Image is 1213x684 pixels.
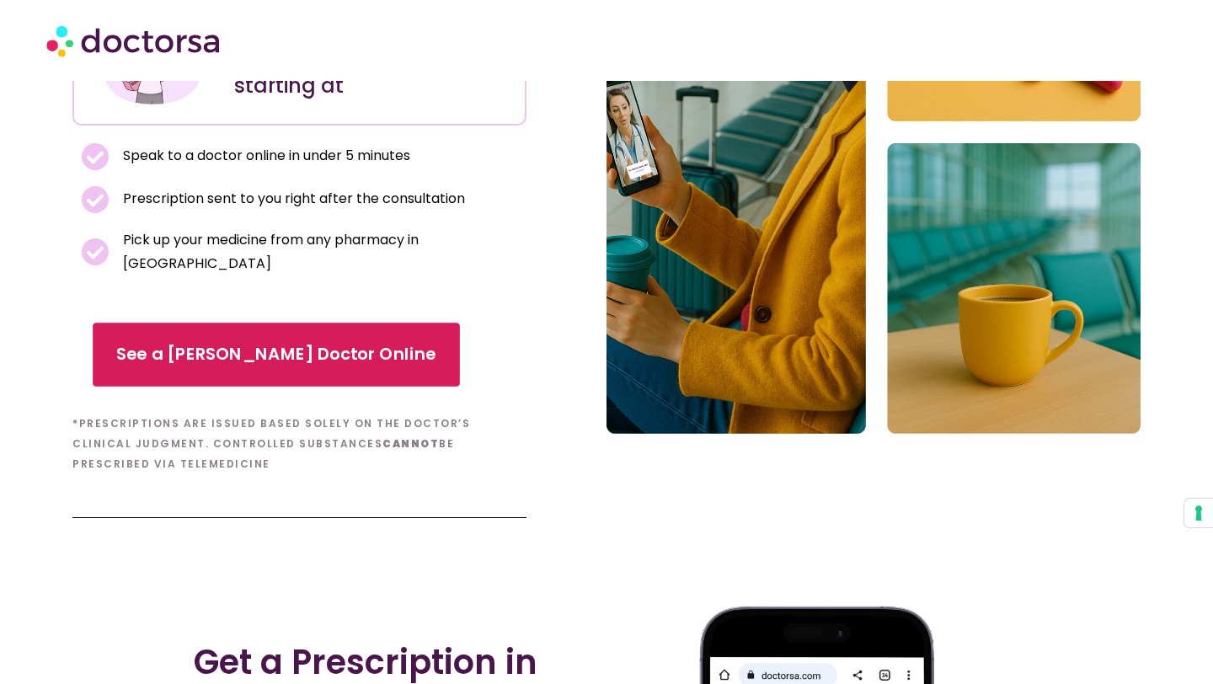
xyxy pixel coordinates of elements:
span: Prescription sent to you right after the consultation [119,187,465,211]
b: cannot [382,436,439,451]
span: Pick up your medicine from any pharmacy in [GEOGRAPHIC_DATA] [119,228,518,275]
button: Your consent preferences for tracking technologies [1184,499,1213,527]
a: See a [PERSON_NAME] Doctor Online [94,323,461,387]
span: Speak to a doctor online in under 5 minutes [119,144,410,168]
span: See a [PERSON_NAME] Doctor Online [116,343,436,367]
h6: *Prescriptions are issued based solely on the doctor’s clinical judgment. Controlled substances b... [72,414,526,474]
